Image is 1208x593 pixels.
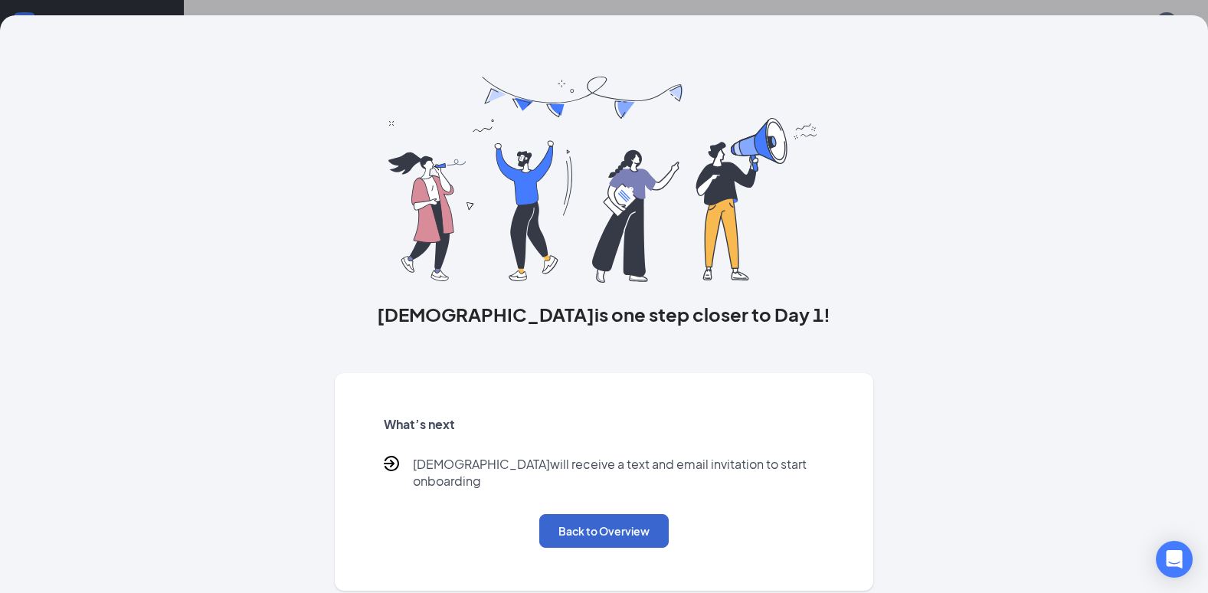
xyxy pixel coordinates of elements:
h5: What’s next [384,416,825,433]
h3: [DEMOGRAPHIC_DATA] is one step closer to Day 1! [335,301,874,327]
img: you are all set [388,77,820,283]
p: [DEMOGRAPHIC_DATA] will receive a text and email invitation to start onboarding [413,456,825,490]
div: Open Intercom Messenger [1156,541,1193,578]
button: Back to Overview [539,514,669,548]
